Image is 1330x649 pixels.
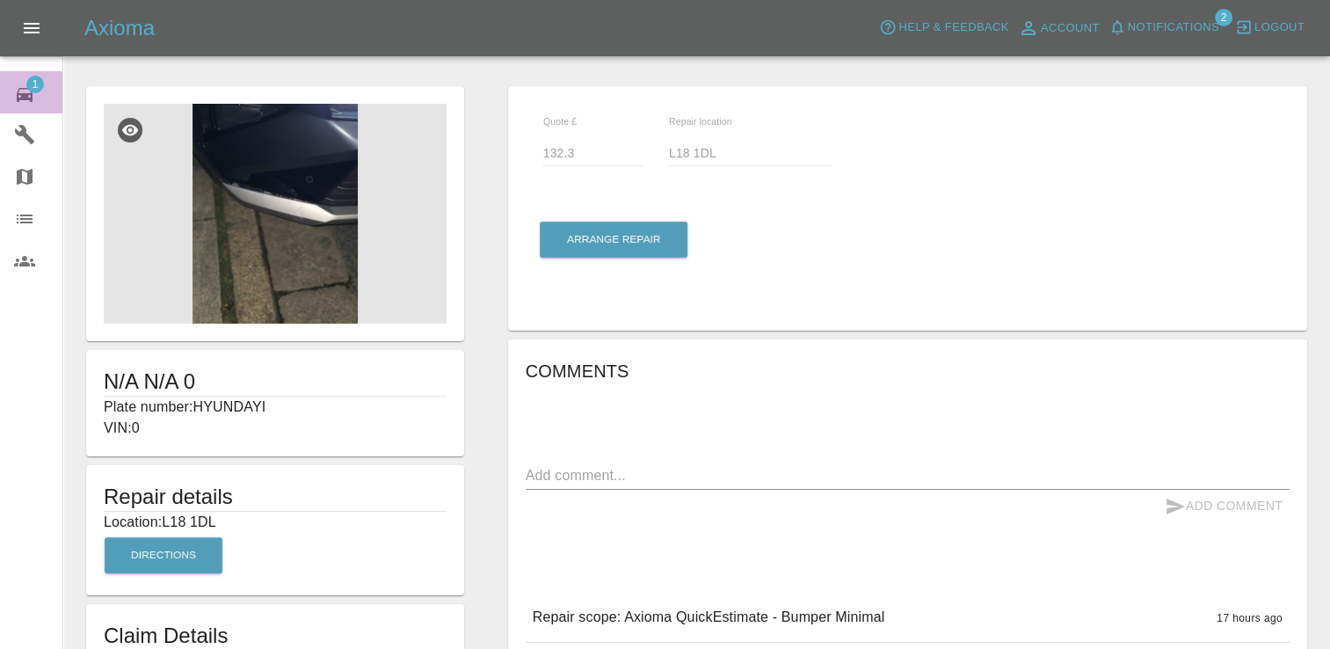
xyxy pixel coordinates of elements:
[1014,14,1104,42] a: Account
[1217,612,1283,624] span: 17 hours ago
[11,7,53,49] button: Open drawer
[533,607,885,628] p: Repair scope: Axioma QuickEstimate - Bumper Minimal
[526,357,1290,385] h6: Comments
[543,116,577,127] span: Quote £
[26,76,44,93] span: 1
[104,368,447,396] h1: N/A N/A 0
[1104,14,1224,41] button: Notifications
[540,222,687,258] button: Arrange Repair
[104,418,447,439] p: VIN: 0
[1231,14,1309,41] button: Logout
[104,397,447,418] p: Plate number: HYUNDAYI
[104,512,447,533] p: Location: L18 1DL
[898,18,1008,38] span: Help & Feedback
[669,116,732,127] span: Repair location
[1128,18,1219,38] span: Notifications
[1041,18,1100,39] span: Account
[1254,18,1305,38] span: Logout
[105,537,222,573] button: Directions
[104,104,447,324] img: c3fd6ba0-7003-4298-8e66-c9981bfc7a3e
[1215,9,1232,26] span: 2
[875,14,1013,41] button: Help & Feedback
[104,483,447,511] h5: Repair details
[84,14,155,42] h5: Axioma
